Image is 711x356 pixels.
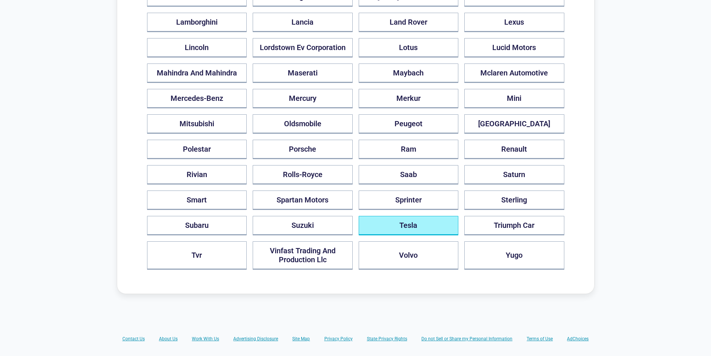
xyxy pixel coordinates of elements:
button: Lexus [464,13,564,32]
button: Lotus [359,38,459,58]
button: Triumph Car [464,216,564,235]
a: Do not Sell or Share my Personal Information [421,336,512,342]
a: AdChoices [567,336,589,342]
button: Tvr [147,241,247,270]
button: Mahindra And Mahindra [147,64,247,83]
button: Sprinter [359,191,459,210]
button: Sterling [464,191,564,210]
a: Site Map [292,336,310,342]
button: Saturn [464,165,564,185]
button: Oldsmobile [253,114,353,134]
button: Mercury [253,89,353,108]
button: Subaru [147,216,247,235]
button: Mclaren Automotive [464,64,564,83]
button: Maybach [359,64,459,83]
a: Privacy Policy [324,336,353,342]
button: Mini [464,89,564,108]
button: Lancia [253,13,353,32]
button: Spartan Motors [253,191,353,210]
a: About Us [159,336,178,342]
button: Land Rover [359,13,459,32]
button: Rivian [147,165,247,185]
button: Vinfast Trading And Production Llc [253,241,353,270]
button: Tesla [359,216,459,235]
a: Work With Us [192,336,219,342]
a: State Privacy Rights [367,336,407,342]
button: Peugeot [359,114,459,134]
button: Maserati [253,64,353,83]
button: Renault [464,140,564,159]
button: Lucid Motors [464,38,564,58]
button: Lordstown Ev Corporation [253,38,353,58]
button: Merkur [359,89,459,108]
button: [GEOGRAPHIC_DATA] [464,114,564,134]
button: Lincoln [147,38,247,58]
button: Rolls-Royce [253,165,353,185]
a: Contact Us [122,336,145,342]
button: Ram [359,140,459,159]
button: Smart [147,191,247,210]
button: Mitsubishi [147,114,247,134]
a: Advertising Disclosure [233,336,278,342]
button: Lamborghini [147,13,247,32]
button: Suzuki [253,216,353,235]
button: Polestar [147,140,247,159]
button: Mercedes-Benz [147,89,247,108]
button: Volvo [359,241,459,270]
button: Saab [359,165,459,185]
a: Terms of Use [527,336,553,342]
button: Porsche [253,140,353,159]
button: Yugo [464,241,564,270]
